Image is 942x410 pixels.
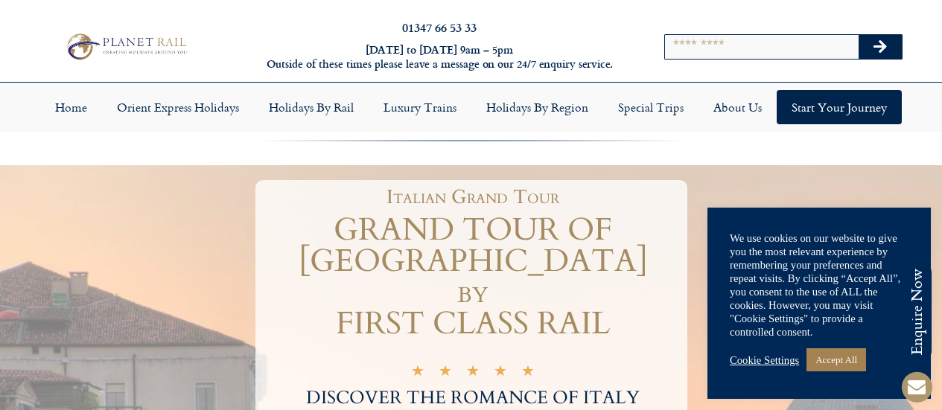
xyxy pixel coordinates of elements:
a: About Us [698,90,777,124]
nav: Menu [7,90,935,124]
i: ★ [439,366,452,380]
h6: [DATE] to [DATE] 9am – 5pm Outside of these times please leave a message on our 24/7 enquiry serv... [255,43,624,71]
a: Cookie Settings [730,353,799,367]
h1: GRAND TOUR OF [GEOGRAPHIC_DATA] by FIRST CLASS RAIL [259,214,687,339]
div: 5/5 [411,364,535,380]
a: Accept All [806,348,866,371]
div: We use cookies on our website to give you the most relevant experience by remembering your prefer... [730,231,908,339]
a: Holidays by Region [471,90,603,124]
h2: DISCOVER THE ROMANCE OF ITALY [259,389,687,407]
i: ★ [521,366,535,380]
a: Luxury Trains [369,90,471,124]
h1: Italian Grand Tour [267,188,680,207]
button: Search [859,35,902,59]
i: ★ [411,366,424,380]
i: ★ [494,366,507,380]
a: Orient Express Holidays [102,90,254,124]
a: Home [40,90,102,124]
a: Start your Journey [777,90,902,124]
img: Planet Rail Train Holidays Logo [62,31,190,62]
a: Holidays by Rail [254,90,369,124]
a: Special Trips [603,90,698,124]
i: ★ [466,366,480,380]
a: 01347 66 53 33 [402,19,477,36]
